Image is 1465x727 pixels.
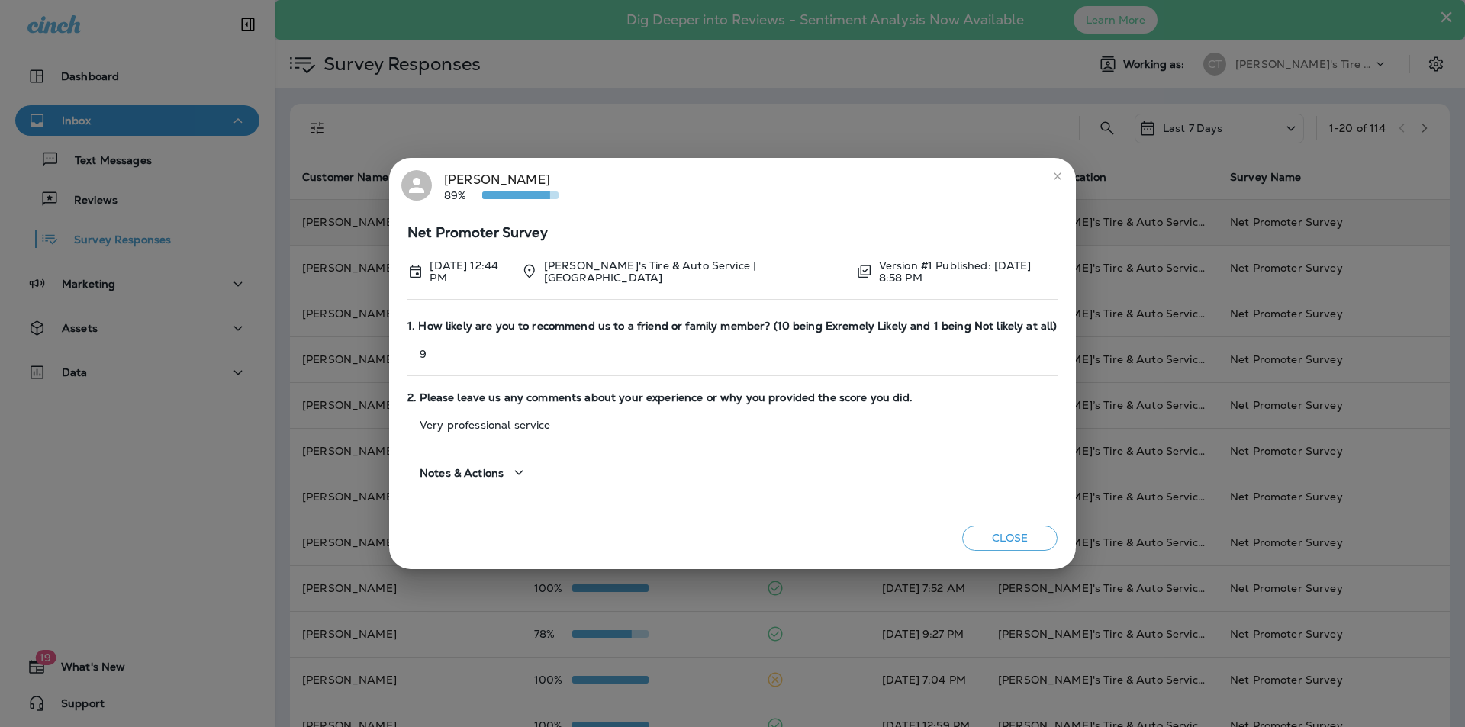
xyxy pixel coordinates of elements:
[407,419,1058,431] p: Very professional service
[407,391,1058,404] span: 2. Please leave us any comments about your experience or why you provided the score you did.
[407,451,540,494] button: Notes & Actions
[407,320,1058,333] span: 1. How likely are you to recommend us to a friend or family member? (10 being Exremely Likely and...
[444,170,559,202] div: [PERSON_NAME]
[444,189,482,201] p: 89%
[430,259,509,284] p: Sep 29, 2025 12:44 PM
[1045,164,1070,188] button: close
[407,348,1058,360] p: 9
[407,227,1058,240] span: Net Promoter Survey
[962,526,1058,551] button: Close
[420,467,504,480] span: Notes & Actions
[879,259,1058,284] p: Version #1 Published: [DATE] 8:58 PM
[544,259,844,284] p: [PERSON_NAME]'s Tire & Auto Service | [GEOGRAPHIC_DATA]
